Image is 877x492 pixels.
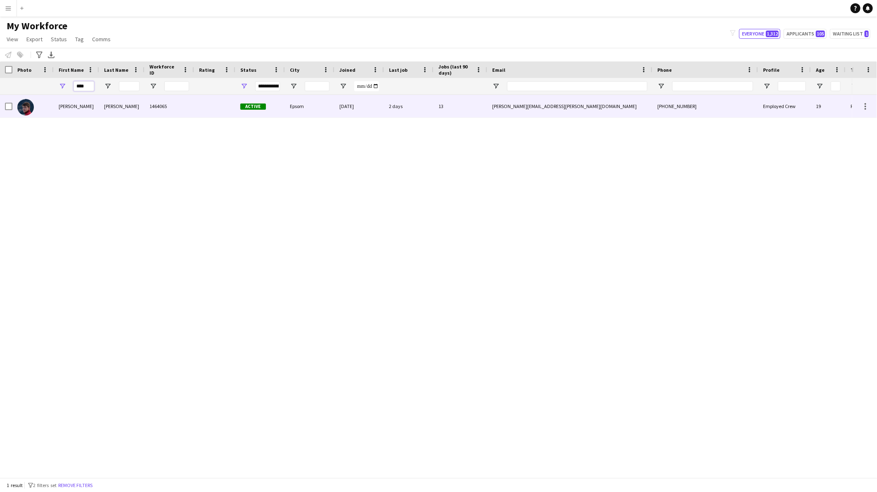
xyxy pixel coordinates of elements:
a: Tag [72,34,87,45]
span: My Workforce [7,20,67,32]
input: Phone Filter Input [672,81,753,91]
img: Toby Bruce [17,99,34,115]
a: View [3,34,21,45]
span: Tag [75,35,84,43]
input: Profile Filter Input [778,81,806,91]
span: 1,312 [766,31,779,37]
span: 105 [816,31,825,37]
button: Waiting list1 [830,29,870,39]
span: Last Name [104,67,128,73]
button: Applicants105 [784,29,827,39]
span: Last job [389,67,408,73]
div: [PERSON_NAME] [54,95,99,118]
div: 2 days [384,95,434,118]
button: Open Filter Menu [816,82,823,90]
span: City [290,67,299,73]
span: Comms [92,35,111,43]
div: [PHONE_NUMBER] [652,95,758,118]
button: Everyone1,312 [739,29,780,39]
span: Joined [339,67,356,73]
div: Employed Crew [758,95,811,118]
span: Rating [199,67,215,73]
span: First Name [59,67,84,73]
span: Status [240,67,256,73]
span: View [7,35,18,43]
button: Open Filter Menu [59,82,66,90]
input: Age Filter Input [831,81,841,91]
span: 2 filters set [33,482,57,488]
input: Last Name Filter Input [119,81,140,91]
span: Photo [17,67,31,73]
button: Open Filter Menu [104,82,111,90]
input: First Name Filter Input [73,81,94,91]
a: Comms [89,34,114,45]
button: Open Filter Menu [339,82,347,90]
app-action-btn: Export XLSX [46,50,56,60]
a: Status [47,34,70,45]
div: [PERSON_NAME][EMAIL_ADDRESS][PERSON_NAME][DOMAIN_NAME] [487,95,652,118]
button: Open Filter Menu [149,82,157,90]
div: [DATE] [334,95,384,118]
button: Open Filter Menu [290,82,297,90]
span: Tags [851,67,862,73]
span: Status [51,35,67,43]
span: Email [492,67,505,73]
button: Open Filter Menu [763,82,770,90]
span: Age [816,67,825,73]
input: Workforce ID Filter Input [164,81,189,91]
button: Open Filter Menu [657,82,665,90]
input: City Filter Input [305,81,329,91]
div: 19 [811,95,846,118]
span: Workforce ID [149,64,179,76]
span: Export [26,35,43,43]
app-action-btn: Advanced filters [34,50,44,60]
div: 13 [434,95,487,118]
a: Export [23,34,46,45]
span: Jobs (last 90 days) [438,64,472,76]
span: Profile [763,67,780,73]
span: 1 [865,31,869,37]
button: Open Filter Menu [851,82,858,90]
span: Phone [657,67,672,73]
button: Remove filters [57,481,94,490]
div: Epsom [285,95,334,118]
div: [PERSON_NAME] [99,95,145,118]
input: Joined Filter Input [354,81,379,91]
button: Open Filter Menu [492,82,500,90]
div: 1464065 [145,95,194,118]
button: Open Filter Menu [240,82,248,90]
input: Email Filter Input [507,81,647,91]
span: Active [240,104,266,110]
